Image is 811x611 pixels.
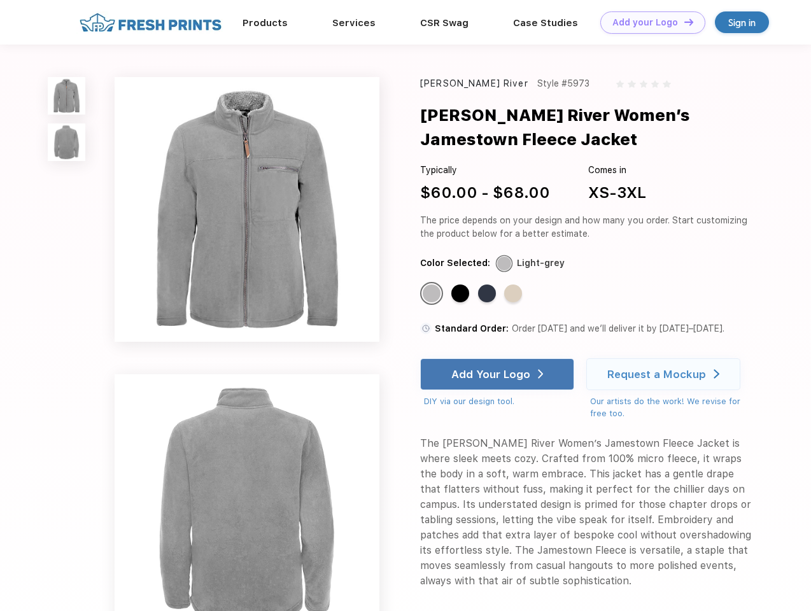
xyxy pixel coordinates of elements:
div: Style #5973 [537,77,589,90]
div: Navy [478,284,496,302]
img: func=resize&h=100 [48,123,85,161]
div: The [PERSON_NAME] River Women’s Jamestown Fleece Jacket is where sleek meets cozy. Crafted from 1... [420,436,752,589]
div: Comes in [588,164,646,177]
div: [PERSON_NAME] River Women’s Jamestown Fleece Jacket [420,103,785,152]
div: Light-grey [517,256,565,270]
div: Add Your Logo [451,368,530,381]
img: DT [684,18,693,25]
div: Light-Grey [423,284,441,302]
img: func=resize&h=100 [48,77,85,115]
div: Sign in [728,15,756,30]
img: func=resize&h=640 [115,77,379,342]
div: $60.00 - $68.00 [420,181,550,204]
div: XS-3XL [588,181,646,204]
img: white arrow [538,369,544,379]
img: gray_star.svg [616,80,624,88]
div: The price depends on your design and how many you order. Start customizing the product below for ... [420,214,752,241]
img: gray_star.svg [628,80,635,88]
img: gray_star.svg [651,80,659,88]
img: standard order [420,323,432,334]
img: gray_star.svg [663,80,670,88]
div: Our artists do the work! We revise for free too. [590,395,752,420]
div: Sand [504,284,522,302]
img: gray_star.svg [640,80,647,88]
a: Sign in [715,11,769,33]
div: Request a Mockup [607,368,706,381]
a: Products [243,17,288,29]
img: fo%20logo%202.webp [76,11,225,34]
div: Black [451,284,469,302]
span: Standard Order: [435,323,509,334]
div: DIY via our design tool. [424,395,574,408]
div: Typically [420,164,550,177]
div: Color Selected: [420,256,490,270]
div: [PERSON_NAME] River [420,77,528,90]
div: Add your Logo [612,17,678,28]
img: white arrow [714,369,719,379]
span: Order [DATE] and we’ll deliver it by [DATE]–[DATE]. [512,323,724,334]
